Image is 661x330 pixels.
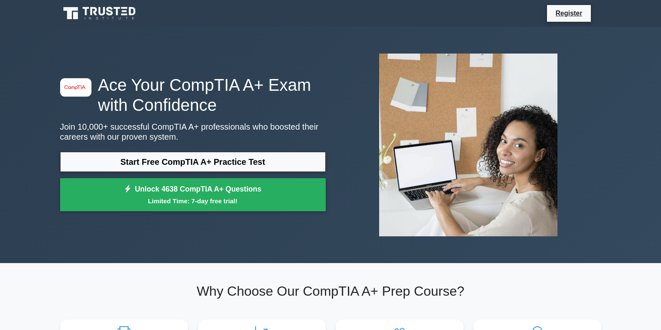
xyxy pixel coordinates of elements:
h2: Why Choose Our CompTIA A+ Prep Course? [60,283,601,299]
h1: Ace Your CompTIA A+ Exam with Confidence [60,75,326,115]
p: Join 10,000+ successful CompTIA A+ professionals who boosted their careers with our proven system. [60,122,326,142]
small: Limited Time: 7-day free trial! [71,196,315,206]
a: Register [550,8,587,18]
a: Unlock 4638 CompTIA A+ QuestionsLimited Time: 7-day free trial! [60,178,326,212]
a: Start Free CompTIA A+ Practice Test [60,152,326,172]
